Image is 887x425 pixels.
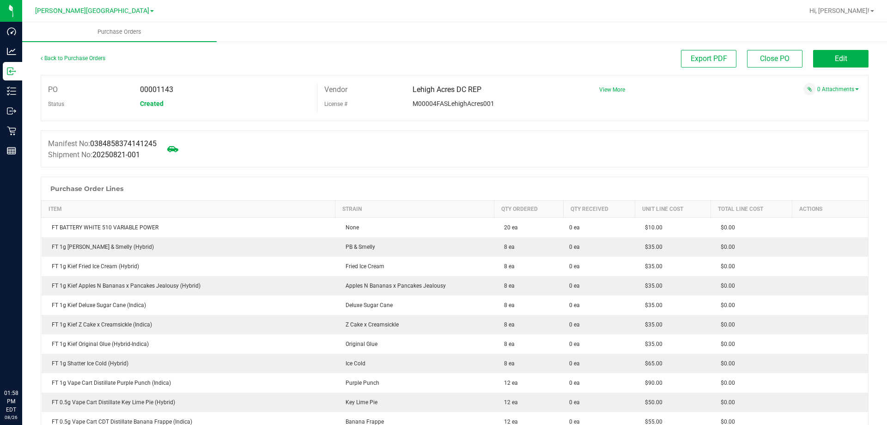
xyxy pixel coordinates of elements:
span: Created [140,100,164,107]
span: 8 ea [499,302,515,308]
span: 8 ea [499,244,515,250]
span: Close PO [760,54,790,63]
span: $90.00 [640,380,662,386]
th: Total Line Cost [711,201,792,218]
span: 0 ea [569,379,580,387]
th: Qty Received [564,201,635,218]
span: 12 ea [499,380,518,386]
div: FT 0.5g Vape Cart Distillate Key Lime Pie (Hybrid) [47,398,330,407]
label: Status [48,97,64,111]
div: FT 1g Kief Z Cake x Creamsickle (Indica) [47,320,330,329]
span: Original Glue [341,341,377,347]
span: 0 ea [569,262,580,271]
th: Qty Ordered [494,201,563,218]
div: FT 1g Vape Cart Distillate Purple Punch (Indica) [47,379,330,387]
span: $35.00 [640,321,662,328]
span: 0 ea [569,340,580,348]
span: Key Lime Pie [341,399,377,406]
span: $0.00 [716,399,735,406]
span: 0 ea [569,223,580,232]
inline-svg: Retail [7,126,16,136]
div: FT BATTERY WHITE 510 VARIABLE POWER [47,223,330,232]
label: Manifest No: [48,138,157,149]
iframe: Resource center [9,351,37,379]
span: 12 ea [499,399,518,406]
span: 0 ea [569,301,580,309]
span: Ice Cold [341,360,365,367]
span: $0.00 [716,419,735,425]
span: [PERSON_NAME][GEOGRAPHIC_DATA] [35,7,149,15]
span: Purple Punch [341,380,379,386]
span: 8 ea [499,321,515,328]
inline-svg: Outbound [7,106,16,116]
span: Fried Ice Cream [341,263,384,270]
span: $0.00 [716,360,735,367]
a: Back to Purchase Orders [41,55,105,62]
div: FT 1g Kief Original Glue (Hybrid-Indica) [47,340,330,348]
a: View More [599,86,625,93]
label: PO [48,83,58,97]
span: $0.00 [716,283,735,289]
span: $10.00 [640,224,662,231]
button: Close PO [747,50,802,68]
span: Purchase Orders [85,28,154,36]
span: M00004FASLehighAcres001 [413,100,494,107]
div: FT 1g Shatter Ice Cold (Hybrid) [47,359,330,368]
span: Z Cake x Creamsickle [341,321,399,328]
span: 0 ea [569,320,580,329]
div: FT 1g [PERSON_NAME] & Smelly (Hybrid) [47,243,330,251]
span: None [341,224,359,231]
span: $0.00 [716,380,735,386]
span: $50.00 [640,399,662,406]
span: Apples N Bananas x Pancakes Jealousy [341,283,446,289]
span: $0.00 [716,341,735,347]
span: $0.00 [716,224,735,231]
span: 0 ea [569,398,580,407]
inline-svg: Analytics [7,47,16,56]
label: License # [324,97,347,111]
span: 8 ea [499,341,515,347]
span: Mark as not Arrived [164,140,182,158]
span: $35.00 [640,263,662,270]
p: 01:58 PM EDT [4,389,18,414]
label: Vendor [324,83,347,97]
span: 20250821-001 [92,150,140,159]
th: Strain [335,201,494,218]
span: $0.00 [716,321,735,328]
span: 20 ea [499,224,518,231]
span: 0 ea [569,243,580,251]
th: Actions [792,201,868,218]
span: $55.00 [640,419,662,425]
th: Item [42,201,335,218]
label: Shipment No: [48,149,140,160]
p: 08/26 [4,414,18,421]
span: $65.00 [640,360,662,367]
span: $35.00 [640,244,662,250]
span: 8 ea [499,283,515,289]
span: 8 ea [499,263,515,270]
span: $35.00 [640,283,662,289]
span: Hi, [PERSON_NAME]! [809,7,869,14]
span: Banana Frappe [341,419,384,425]
span: Export PDF [691,54,727,63]
span: $0.00 [716,263,735,270]
span: 00001143 [140,85,173,94]
span: PB & Smelly [341,244,375,250]
span: Deluxe Sugar Cane [341,302,393,308]
a: 0 Attachments [817,86,859,92]
div: FT 1g Kief Apples N Bananas x Pancakes Jealousy (Hybrid) [47,282,330,290]
inline-svg: Dashboard [7,27,16,36]
span: 0384858374141245 [90,139,157,148]
span: $35.00 [640,302,662,308]
span: $35.00 [640,341,662,347]
div: FT 1g Kief Fried Ice Cream (Hybrid) [47,262,330,271]
a: Purchase Orders [22,22,217,42]
span: Edit [835,54,847,63]
span: 0 ea [569,359,580,368]
inline-svg: Inbound [7,67,16,76]
span: 0 ea [569,282,580,290]
th: Unit Line Cost [635,201,711,218]
div: FT 1g Kief Deluxe Sugar Cane (Indica) [47,301,330,309]
span: 12 ea [499,419,518,425]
